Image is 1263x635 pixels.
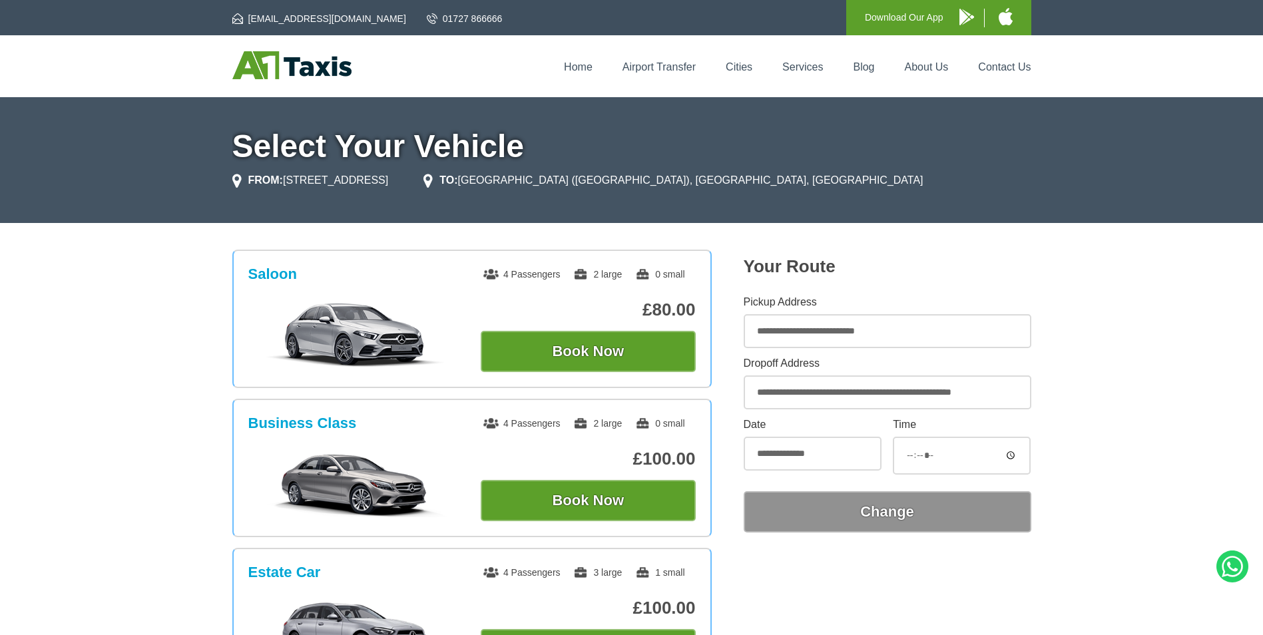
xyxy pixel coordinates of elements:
[232,51,352,79] img: A1 Taxis St Albans LTD
[255,451,455,517] img: Business Class
[232,172,389,188] li: [STREET_ADDRESS]
[248,174,283,186] strong: FROM:
[481,331,696,372] button: Book Now
[959,9,974,25] img: A1 Taxis Android App
[481,300,696,320] p: £80.00
[635,418,684,429] span: 0 small
[481,480,696,521] button: Book Now
[905,61,949,73] a: About Us
[744,256,1031,277] h2: Your Route
[483,567,561,578] span: 4 Passengers
[744,419,882,430] label: Date
[573,567,622,578] span: 3 large
[782,61,823,73] a: Services
[999,8,1013,25] img: A1 Taxis iPhone App
[893,419,1031,430] label: Time
[255,302,455,368] img: Saloon
[248,564,321,581] h3: Estate Car
[232,130,1031,162] h1: Select Your Vehicle
[744,358,1031,369] label: Dropoff Address
[744,491,1031,532] button: Change
[423,172,923,188] li: [GEOGRAPHIC_DATA] ([GEOGRAPHIC_DATA]), [GEOGRAPHIC_DATA], [GEOGRAPHIC_DATA]
[726,61,752,73] a: Cities
[865,9,943,26] p: Download Our App
[853,61,874,73] a: Blog
[483,269,561,280] span: 4 Passengers
[427,12,503,25] a: 01727 866666
[232,12,406,25] a: [EMAIL_ADDRESS][DOMAIN_NAME]
[573,269,622,280] span: 2 large
[635,567,684,578] span: 1 small
[481,449,696,469] p: £100.00
[744,297,1031,308] label: Pickup Address
[248,266,297,283] h3: Saloon
[635,269,684,280] span: 0 small
[978,61,1031,73] a: Contact Us
[248,415,357,432] h3: Business Class
[573,418,622,429] span: 2 large
[623,61,696,73] a: Airport Transfer
[439,174,457,186] strong: TO:
[564,61,593,73] a: Home
[481,598,696,618] p: £100.00
[483,418,561,429] span: 4 Passengers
